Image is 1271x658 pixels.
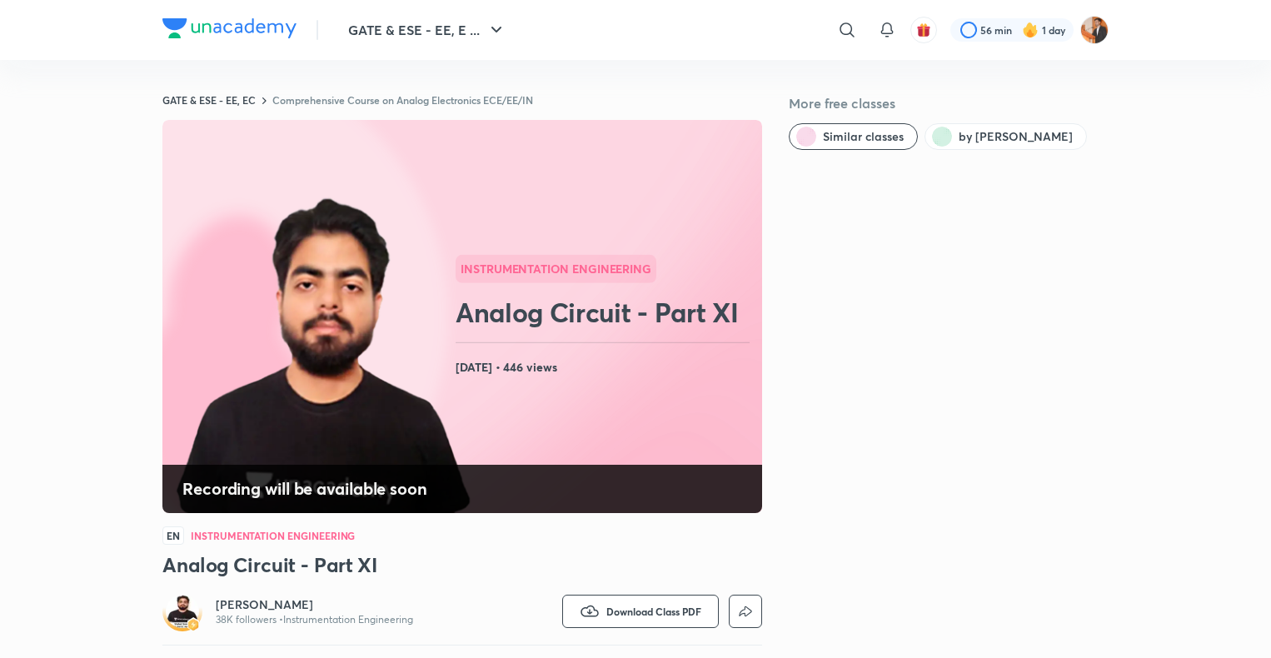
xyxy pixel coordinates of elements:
[789,93,1109,113] h5: More free classes
[338,13,516,47] button: GATE & ESE - EE, E ...
[162,18,297,38] img: Company Logo
[187,619,199,631] img: badge
[272,93,533,107] a: Comprehensive Course on Analog Electronics ECE/EE/IN
[959,128,1073,145] span: by Vishal Soni
[910,17,937,43] button: avatar
[216,613,413,626] p: 38K followers • Instrumentation Engineering
[182,478,427,500] h4: Recording will be available soon
[789,123,918,150] button: Similar classes
[562,595,719,628] button: Download Class PDF
[162,591,202,631] a: Avatarbadge
[162,18,297,42] a: Company Logo
[162,551,762,578] h3: Analog Circuit - Part XI
[1022,22,1039,38] img: streak
[191,531,355,541] h4: Instrumentation Engineering
[456,296,755,329] h2: Analog Circuit - Part XI
[162,93,256,107] a: GATE & ESE - EE, EC
[925,123,1087,150] button: by Vishal Soni
[162,526,184,545] span: EN
[606,605,701,618] span: Download Class PDF
[216,596,413,613] a: [PERSON_NAME]
[823,128,904,145] span: Similar classes
[1080,16,1109,44] img: Ayush sagitra
[166,595,199,628] img: Avatar
[916,22,931,37] img: avatar
[456,356,755,378] h4: [DATE] • 446 views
